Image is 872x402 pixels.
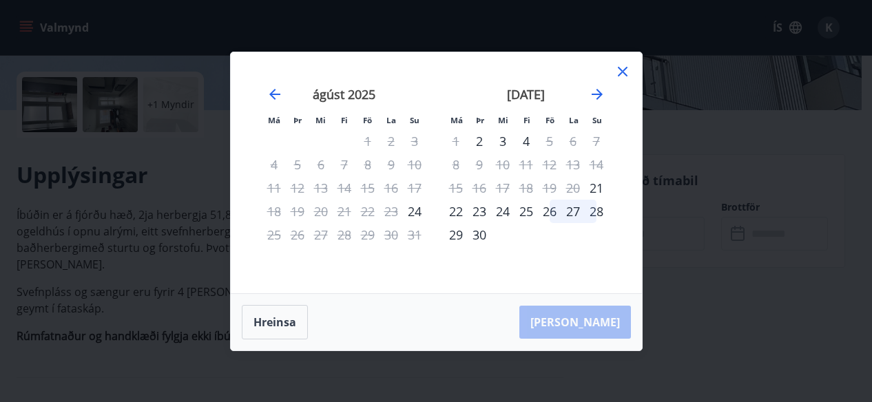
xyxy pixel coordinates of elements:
[592,115,602,125] small: Su
[333,153,356,176] td: Not available. fimmtudagur, 7. ágúst 2025
[468,200,491,223] div: 23
[444,200,468,223] td: Choose mánudagur, 22. september 2025 as your check-in date. It’s available.
[561,129,585,153] td: Not available. laugardagur, 6. september 2025
[444,223,468,246] td: Choose mánudagur, 29. september 2025 as your check-in date. It’s available.
[444,223,468,246] div: 29
[262,176,286,200] td: Not available. mánudagur, 11. ágúst 2025
[585,129,608,153] td: Not available. sunnudagur, 7. september 2025
[476,115,484,125] small: Þr
[247,69,625,277] div: Calendar
[309,200,333,223] td: Not available. miðvikudagur, 20. ágúst 2025
[491,200,515,223] td: Choose miðvikudagur, 24. september 2025 as your check-in date. It’s available.
[403,176,426,200] td: Not available. sunnudagur, 17. ágúst 2025
[262,153,286,176] td: Not available. mánudagur, 4. ágúst 2025
[585,200,608,223] div: 28
[491,129,515,153] div: 3
[403,223,426,246] td: Not available. sunnudagur, 31. ágúst 2025
[444,129,468,153] td: Not available. mánudagur, 1. september 2025
[523,115,530,125] small: Fi
[268,115,280,125] small: Má
[313,86,375,103] strong: ágúst 2025
[286,176,309,200] td: Not available. þriðjudagur, 12. ágúst 2025
[491,129,515,153] td: Choose miðvikudagur, 3. september 2025 as your check-in date. It’s available.
[538,129,561,153] div: Aðeins útritun í boði
[267,86,283,103] div: Move backward to switch to the previous month.
[585,200,608,223] td: Choose sunnudagur, 28. september 2025 as your check-in date. It’s available.
[491,200,515,223] div: 24
[585,176,608,200] td: Choose sunnudagur, 21. september 2025 as your check-in date. It’s available.
[333,223,356,246] td: Not available. fimmtudagur, 28. ágúst 2025
[468,223,491,246] div: 30
[286,200,309,223] td: Not available. þriðjudagur, 19. ágúst 2025
[538,129,561,153] td: Not available. föstudagur, 5. september 2025
[309,176,333,200] td: Not available. miðvikudagur, 13. ágúst 2025
[356,176,380,200] td: Not available. föstudagur, 15. ágúst 2025
[380,129,403,153] td: Not available. laugardagur, 2. ágúst 2025
[546,115,554,125] small: Fö
[309,153,333,176] td: Not available. miðvikudagur, 6. ágúst 2025
[561,200,585,223] td: Choose laugardagur, 27. september 2025 as your check-in date. It’s available.
[333,200,356,223] td: Not available. fimmtudagur, 21. ágúst 2025
[468,129,491,153] div: Aðeins innritun í boði
[380,200,403,223] td: Not available. laugardagur, 23. ágúst 2025
[468,129,491,153] td: Choose þriðjudagur, 2. september 2025 as your check-in date. It’s available.
[561,200,585,223] div: 27
[491,153,515,176] td: Not available. miðvikudagur, 10. september 2025
[515,200,538,223] td: Choose fimmtudagur, 25. september 2025 as your check-in date. It’s available.
[262,223,286,246] td: Not available. mánudagur, 25. ágúst 2025
[515,200,538,223] div: 25
[242,305,308,339] button: Hreinsa
[507,86,545,103] strong: [DATE]
[444,153,468,176] td: Not available. mánudagur, 8. september 2025
[309,223,333,246] td: Not available. miðvikudagur, 27. ágúst 2025
[286,223,309,246] td: Not available. þriðjudagur, 26. ágúst 2025
[468,223,491,246] td: Choose þriðjudagur, 30. september 2025 as your check-in date. It’s available.
[468,153,491,176] td: Not available. þriðjudagur, 9. september 2025
[561,153,585,176] td: Not available. laugardagur, 13. september 2025
[498,115,508,125] small: Mi
[403,200,426,223] td: Choose sunnudagur, 24. ágúst 2025 as your check-in date. It’s available.
[410,115,419,125] small: Su
[403,200,426,223] div: Aðeins innritun í boði
[333,176,356,200] td: Not available. fimmtudagur, 14. ágúst 2025
[468,176,491,200] td: Not available. þriðjudagur, 16. september 2025
[515,176,538,200] td: Not available. fimmtudagur, 18. september 2025
[356,153,380,176] td: Not available. föstudagur, 8. ágúst 2025
[561,176,585,200] td: Not available. laugardagur, 20. september 2025
[356,200,380,223] td: Not available. föstudagur, 22. ágúst 2025
[356,223,380,246] td: Not available. föstudagur, 29. ágúst 2025
[589,86,605,103] div: Move forward to switch to the next month.
[403,153,426,176] td: Not available. sunnudagur, 10. ágúst 2025
[538,200,561,223] div: 26
[363,115,372,125] small: Fö
[293,115,302,125] small: Þr
[386,115,396,125] small: La
[468,200,491,223] td: Choose þriðjudagur, 23. september 2025 as your check-in date. It’s available.
[380,153,403,176] td: Not available. laugardagur, 9. ágúst 2025
[515,129,538,153] td: Choose fimmtudagur, 4. september 2025 as your check-in date. It’s available.
[315,115,326,125] small: Mi
[380,223,403,246] td: Not available. laugardagur, 30. ágúst 2025
[262,223,286,246] div: Aðeins útritun í boði
[450,115,463,125] small: Má
[538,200,561,223] td: Choose föstudagur, 26. september 2025 as your check-in date. It’s available.
[444,176,468,200] td: Not available. mánudagur, 15. september 2025
[585,176,608,200] div: Aðeins innritun í boði
[538,176,561,200] td: Not available. föstudagur, 19. september 2025
[380,176,403,200] td: Not available. laugardagur, 16. ágúst 2025
[569,115,579,125] small: La
[538,153,561,176] td: Not available. föstudagur, 12. september 2025
[515,153,538,176] td: Not available. fimmtudagur, 11. september 2025
[356,129,380,153] td: Not available. föstudagur, 1. ágúst 2025
[515,129,538,153] div: 4
[262,200,286,223] td: Not available. mánudagur, 18. ágúst 2025
[585,153,608,176] td: Not available. sunnudagur, 14. september 2025
[491,176,515,200] td: Not available. miðvikudagur, 17. september 2025
[444,200,468,223] div: 22
[341,115,348,125] small: Fi
[286,153,309,176] td: Not available. þriðjudagur, 5. ágúst 2025
[403,129,426,153] td: Not available. sunnudagur, 3. ágúst 2025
